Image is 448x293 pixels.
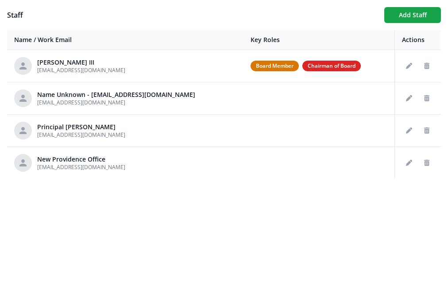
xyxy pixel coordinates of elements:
button: Edit staff [402,91,416,105]
button: Delete staff [420,59,434,73]
button: Delete staff [420,123,434,138]
th: Actions [395,30,441,50]
span: [EMAIL_ADDRESS][DOMAIN_NAME] [37,163,125,171]
button: Add Staff [384,7,441,23]
div: New Providence Office [37,155,125,164]
span: Board Member [251,61,299,71]
button: Edit staff [402,156,416,170]
span: [EMAIL_ADDRESS][DOMAIN_NAME] [37,99,125,106]
span: Chairman of Board [302,61,361,71]
th: Key Roles [243,30,394,50]
span: [EMAIL_ADDRESS][DOMAIN_NAME] [37,66,125,74]
h1: Staff [7,10,377,20]
th: Name / Work Email [7,30,243,50]
div: [PERSON_NAME] III [37,58,125,67]
div: Name Unknown - [EMAIL_ADDRESS][DOMAIN_NAME] [37,90,195,99]
button: Edit staff [402,123,416,138]
button: Edit staff [402,59,416,73]
span: [EMAIL_ADDRESS][DOMAIN_NAME] [37,131,125,139]
button: Delete staff [420,91,434,105]
div: Principal [PERSON_NAME] [37,123,125,131]
button: Delete staff [420,156,434,170]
